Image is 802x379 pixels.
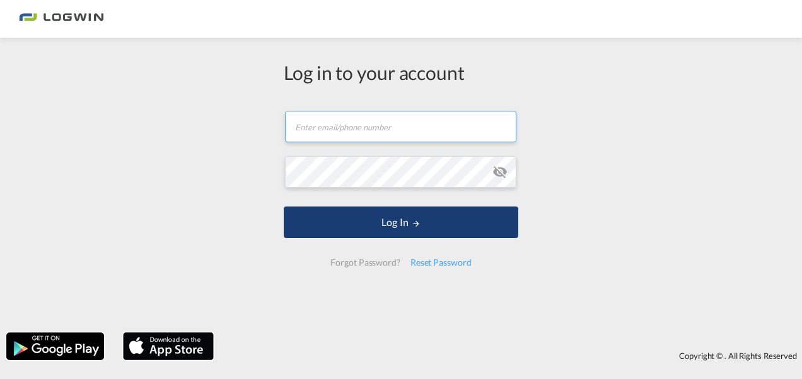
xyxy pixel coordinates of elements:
[220,345,802,366] div: Copyright © . All Rights Reserved
[405,251,477,274] div: Reset Password
[285,111,516,142] input: Enter email/phone number
[284,59,518,86] div: Log in to your account
[19,5,104,33] img: bc73a0e0d8c111efacd525e4c8ad7d32.png
[325,251,405,274] div: Forgot Password?
[284,206,518,238] button: LOGIN
[122,331,215,361] img: apple.png
[5,331,105,361] img: google.png
[492,164,508,179] md-icon: icon-eye-off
